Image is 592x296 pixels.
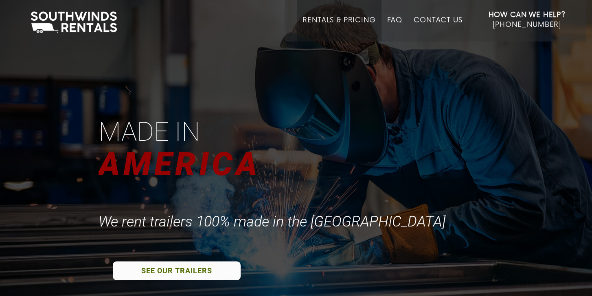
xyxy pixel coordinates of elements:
div: AMERICA [99,142,265,187]
img: Southwinds Rentals Logo [26,10,121,35]
a: Rentals & Pricing [303,16,375,41]
a: Contact Us [414,16,462,41]
a: How Can We Help? [PHONE_NUMBER] [489,10,566,35]
a: SEE OUR TRAILERS [113,261,241,280]
strong: How Can We Help? [489,11,566,19]
div: Made in [99,115,204,149]
a: FAQ [387,16,403,41]
span: [PHONE_NUMBER] [493,21,561,29]
div: We rent trailers 100% made in the [GEOGRAPHIC_DATA] [99,213,449,231]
